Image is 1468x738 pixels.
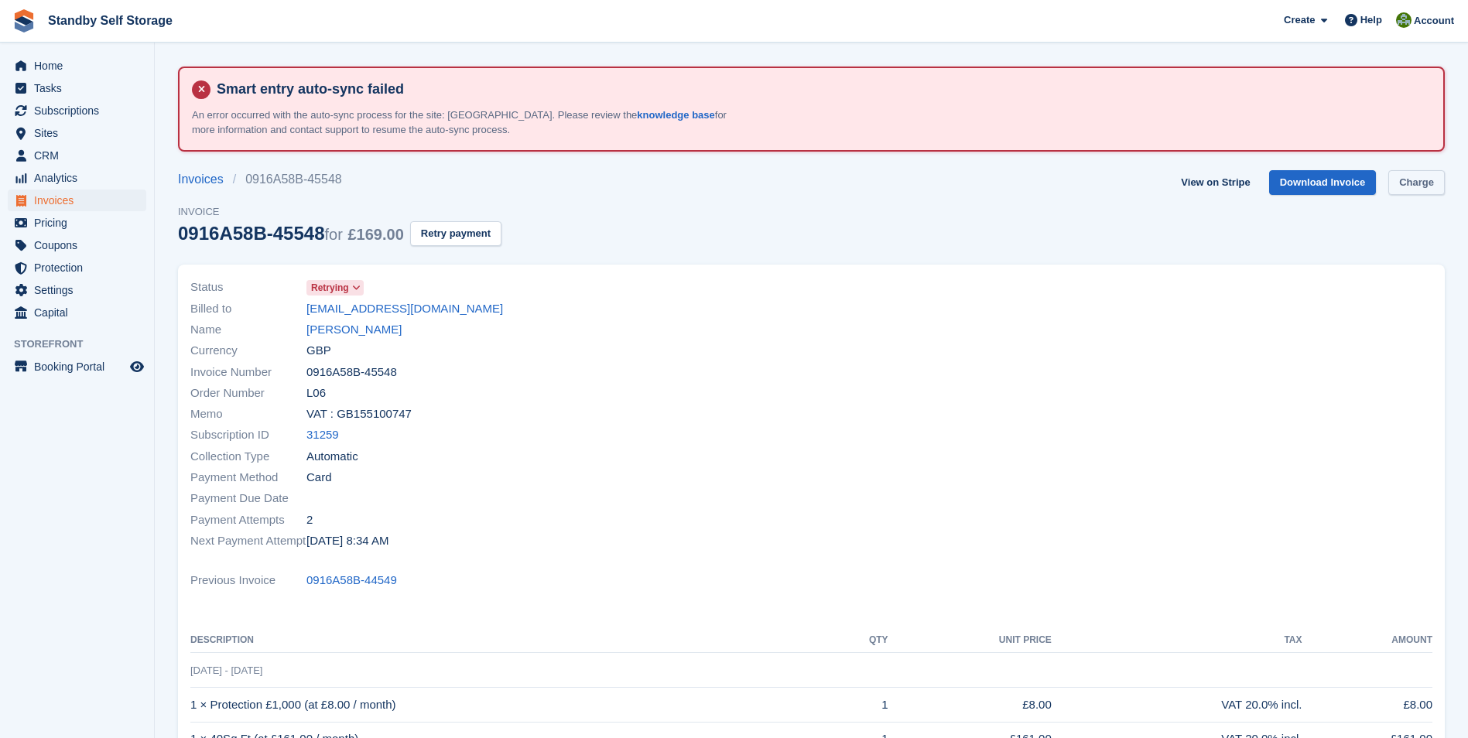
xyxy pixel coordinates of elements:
a: menu [8,356,146,378]
a: [EMAIL_ADDRESS][DOMAIN_NAME] [306,300,503,318]
th: Unit Price [888,628,1052,653]
span: 0916A58B-45548 [306,364,397,381]
span: Capital [34,302,127,323]
a: Retrying [306,278,364,296]
td: 1 [829,688,888,723]
a: menu [8,55,146,77]
span: Invoice [178,204,501,220]
td: £8.00 [888,688,1052,723]
span: for [324,226,342,243]
a: menu [8,279,146,301]
span: Billed to [190,300,306,318]
div: 0916A58B-45548 [178,223,404,244]
span: Payment Method [190,469,306,487]
span: Invoices [34,190,127,211]
span: Storefront [14,337,154,352]
span: Create [1284,12,1315,28]
td: 1 × Protection £1,000 (at £8.00 / month) [190,688,829,723]
span: Account [1414,13,1454,29]
img: stora-icon-8386f47178a22dfd0bd8f6a31ec36ba5ce8667c1dd55bd0f319d3a0aa187defe.svg [12,9,36,32]
span: CRM [34,145,127,166]
a: menu [8,77,146,99]
a: 0916A58B-44549 [306,572,397,589]
a: 31259 [306,426,339,444]
img: Steve Hambridge [1396,12,1412,28]
div: VAT 20.0% incl. [1052,696,1302,714]
a: Preview store [128,357,146,376]
span: Analytics [34,167,127,189]
span: Invoice Number [190,364,306,381]
span: Card [306,469,332,487]
a: menu [8,302,146,323]
span: Previous Invoice [190,572,306,589]
span: Booking Portal [34,356,127,378]
th: Tax [1052,628,1302,653]
span: Retrying [311,281,349,295]
span: Subscription ID [190,426,306,444]
a: [PERSON_NAME] [306,321,402,339]
time: 2025-08-16 07:34:59 UTC [306,532,388,550]
span: £169.00 [348,226,404,243]
span: Status [190,278,306,296]
span: Name [190,321,306,339]
a: View on Stripe [1175,170,1256,196]
span: Next Payment Attempt [190,532,306,550]
span: GBP [306,342,331,360]
span: Home [34,55,127,77]
span: Order Number [190,384,306,402]
a: menu [8,257,146,278]
a: Charge [1388,170,1445,196]
span: Sites [34,122,127,144]
nav: breadcrumbs [178,170,501,189]
button: Retry payment [410,221,501,247]
p: An error occurred with the auto-sync process for the site: [GEOGRAPHIC_DATA]. Please review the f... [192,108,734,138]
span: [DATE] - [DATE] [190,665,262,676]
td: £8.00 [1302,688,1432,723]
h4: Smart entry auto-sync failed [210,80,1431,98]
span: Settings [34,279,127,301]
span: L06 [306,384,326,402]
a: Invoices [178,170,233,189]
span: Collection Type [190,448,306,466]
span: Pricing [34,212,127,234]
a: menu [8,100,146,121]
a: knowledge base [637,109,714,121]
a: menu [8,167,146,189]
a: menu [8,122,146,144]
a: menu [8,234,146,256]
span: Coupons [34,234,127,256]
span: Currency [190,342,306,360]
span: Protection [34,257,127,278]
th: QTY [829,628,888,653]
span: VAT : GB155100747 [306,405,412,423]
a: Download Invoice [1269,170,1377,196]
a: Standby Self Storage [42,8,179,33]
span: Payment Attempts [190,511,306,529]
span: 2 [306,511,313,529]
a: menu [8,190,146,211]
span: Payment Due Date [190,490,306,507]
th: Description [190,628,829,653]
span: Subscriptions [34,100,127,121]
span: Tasks [34,77,127,99]
span: Help [1360,12,1382,28]
th: Amount [1302,628,1432,653]
a: menu [8,145,146,166]
a: menu [8,212,146,234]
span: Automatic [306,448,358,466]
span: Memo [190,405,306,423]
